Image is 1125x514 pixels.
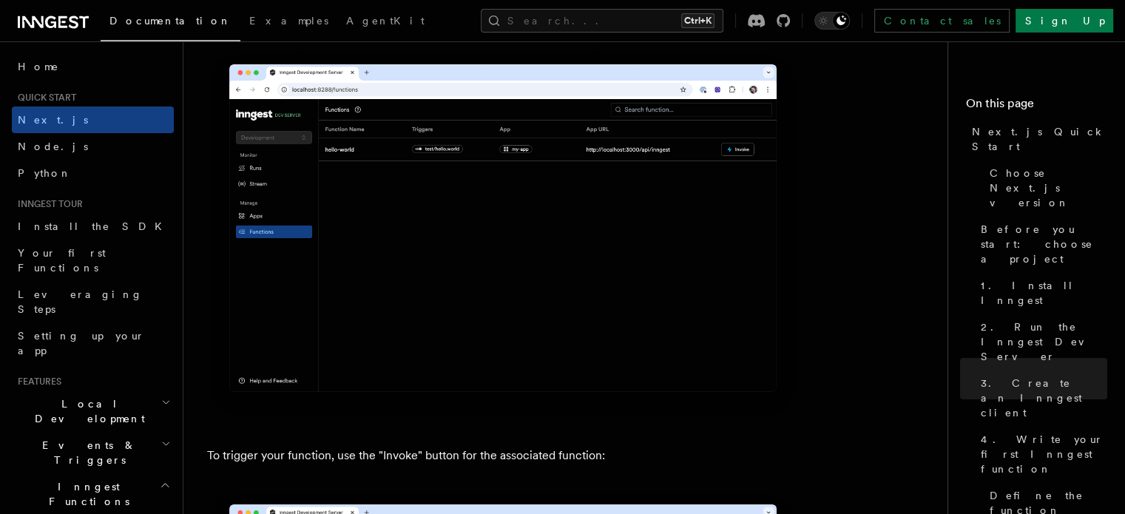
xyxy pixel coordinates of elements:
span: Choose Next.js version [990,166,1107,210]
span: Setting up your app [18,330,145,356]
span: Python [18,167,72,179]
a: 1. Install Inngest [975,272,1107,314]
button: Events & Triggers [12,432,174,473]
button: Toggle dark mode [814,12,850,30]
span: Install the SDK [18,220,171,232]
span: Events & Triggers [12,438,161,467]
a: Examples [240,4,337,40]
a: Before you start: choose a project [975,216,1107,272]
button: Search...Ctrl+K [481,9,723,33]
a: Python [12,160,174,186]
span: Quick start [12,92,76,104]
a: Sign Up [1016,9,1113,33]
a: Home [12,53,174,80]
span: 4. Write your first Inngest function [981,432,1107,476]
p: To trigger your function, use the "Invoke" button for the associated function: [207,445,799,466]
span: Home [18,59,59,74]
span: Node.js [18,141,88,152]
span: Inngest tour [12,198,83,210]
span: Features [12,376,61,388]
span: Documentation [109,15,232,27]
a: 3. Create an Inngest client [975,370,1107,426]
a: Your first Functions [12,240,174,281]
a: AgentKit [337,4,433,40]
span: Leveraging Steps [18,288,143,315]
a: Leveraging Steps [12,281,174,322]
span: Inngest Functions [12,479,160,509]
a: 2. Run the Inngest Dev Server [975,314,1107,370]
a: Next.js Quick Start [966,118,1107,160]
a: Choose Next.js version [984,160,1107,216]
span: 2. Run the Inngest Dev Server [981,319,1107,364]
a: Documentation [101,4,240,41]
span: AgentKit [346,15,425,27]
span: Your first Functions [18,247,106,274]
span: Local Development [12,396,161,426]
span: 1. Install Inngest [981,278,1107,308]
button: Local Development [12,390,174,432]
a: Setting up your app [12,322,174,364]
kbd: Ctrl+K [681,13,714,28]
a: Contact sales [874,9,1010,33]
a: Node.js [12,133,174,160]
span: Examples [249,15,328,27]
span: Next.js [18,114,88,126]
span: Next.js Quick Start [972,124,1107,154]
span: 3. Create an Inngest client [981,376,1107,420]
a: Next.js [12,106,174,133]
a: Install the SDK [12,213,174,240]
a: 4. Write your first Inngest function [975,426,1107,482]
h4: On this page [966,95,1107,118]
span: Before you start: choose a project [981,222,1107,266]
img: Inngest Dev Server web interface's functions tab with functions listed [207,50,799,422]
